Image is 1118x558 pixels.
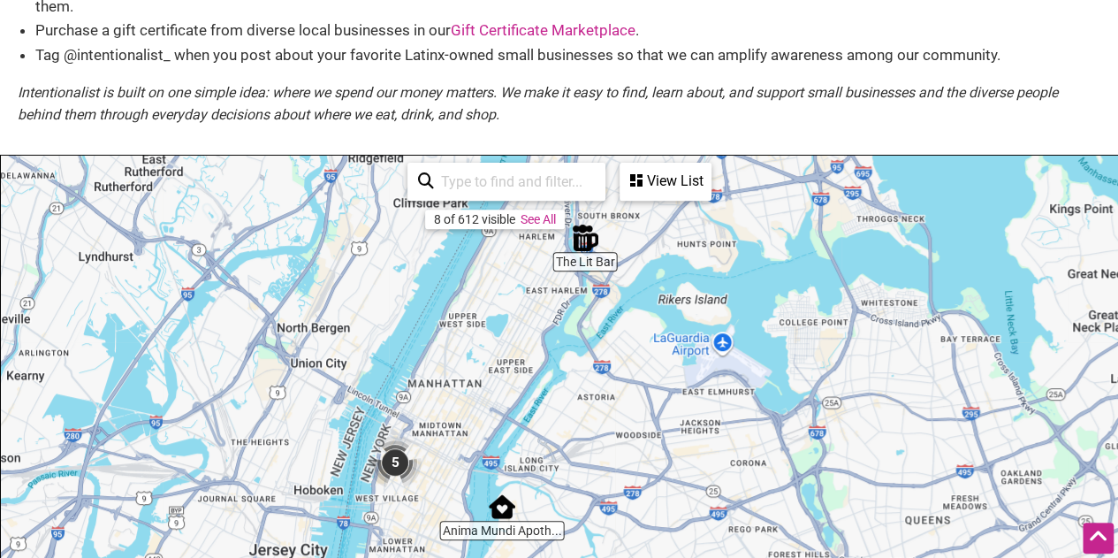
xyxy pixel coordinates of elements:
li: Tag @intentionalist_ when you post about your favorite Latinx-owned small businesses so that we c... [35,43,1100,67]
div: Type to search and filter [407,163,605,201]
div: See a list of the visible businesses [620,163,711,201]
em: Intentionalist is built on one simple idea: where we spend our money matters. We make it easy to ... [18,84,1058,124]
input: Type to find and filter... [434,164,595,199]
a: Gift Certificate Marketplace [451,21,635,39]
div: Scroll Back to Top [1083,523,1114,554]
div: View List [621,164,710,198]
li: Purchase a gift certificate from diverse local businesses in our . [35,19,1100,42]
a: See All [521,212,556,226]
div: The Lit Bar [572,225,598,251]
div: Anima Mundi Apothecary [489,493,515,520]
div: 5 [369,436,422,489]
div: 8 of 612 visible [434,212,515,226]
